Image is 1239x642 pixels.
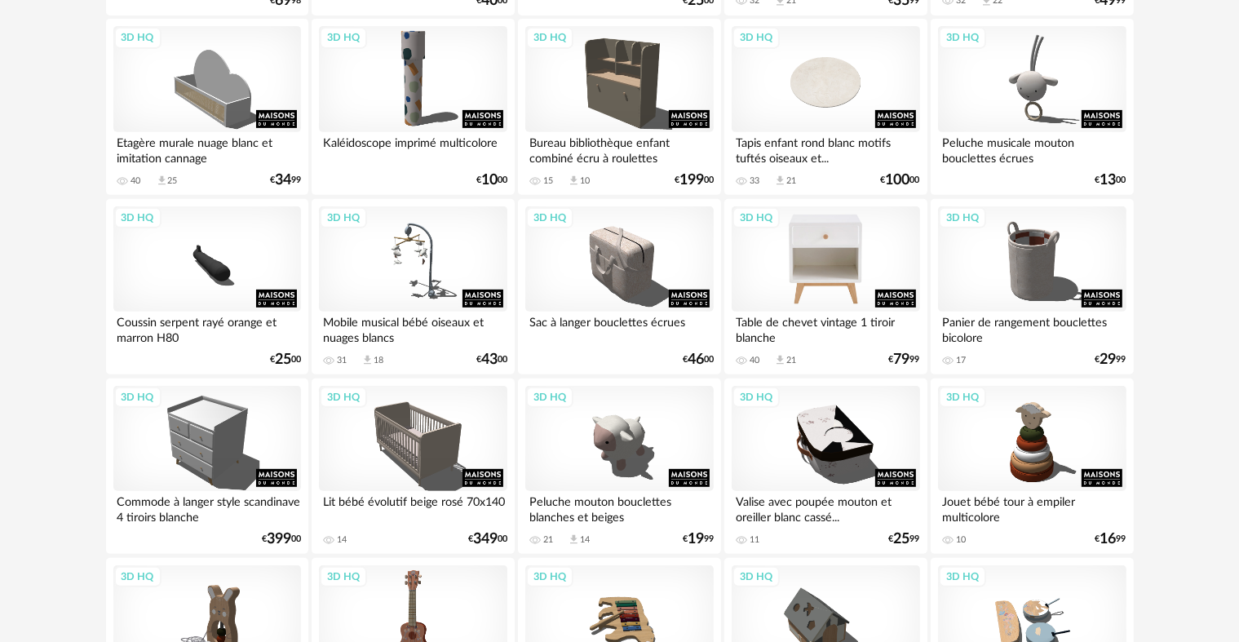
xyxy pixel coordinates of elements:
[683,534,714,545] div: € 99
[312,19,514,195] a: 3D HQ Kaléidoscope imprimé multicolore €1000
[774,354,786,366] span: Download icon
[939,387,986,408] div: 3D HQ
[688,534,704,545] span: 19
[168,175,178,187] div: 25
[275,175,291,186] span: 34
[939,566,986,587] div: 3D HQ
[275,354,291,365] span: 25
[956,355,966,366] div: 17
[106,19,308,195] a: 3D HQ Etagère murale nuage blanc et imitation cannage 40 Download icon 25 €3499
[319,491,507,524] div: Lit bébé évolutif beige rosé 70x140
[938,132,1126,165] div: Peluche musicale mouton bouclettes écrues
[468,534,507,545] div: € 00
[114,207,162,228] div: 3D HQ
[113,491,301,524] div: Commode à langer style scandinave 4 tiroirs blanche
[931,199,1133,375] a: 3D HQ Panier de rangement bouclettes bicolore 17 €2999
[568,534,580,546] span: Download icon
[526,566,573,587] div: 3D HQ
[518,19,720,195] a: 3D HQ Bureau bibliothèque enfant combiné écru à roulettes 15 Download icon 10 €19900
[320,566,367,587] div: 3D HQ
[518,379,720,555] a: 3D HQ Peluche mouton bouclettes blanches et beiges 21 Download icon 14 €1999
[931,19,1133,195] a: 3D HQ Peluche musicale mouton bouclettes écrues €1300
[688,354,704,365] span: 46
[786,355,796,366] div: 21
[320,207,367,228] div: 3D HQ
[938,491,1126,524] div: Jouet bébé tour à empiler multicolore
[481,175,498,186] span: 10
[131,175,141,187] div: 40
[679,175,704,186] span: 199
[732,312,919,344] div: Table de chevet vintage 1 tiroir blanche
[156,175,168,187] span: Download icon
[956,534,966,546] div: 10
[724,379,927,555] a: 3D HQ Valise avec poupée mouton et oreiller blanc cassé... 11 €2599
[1095,534,1126,545] div: € 99
[113,312,301,344] div: Coussin serpent rayé orange et marron H80
[1100,534,1117,545] span: 16
[750,355,759,366] div: 40
[312,199,514,375] a: 3D HQ Mobile musical bébé oiseaux et nuages blancs 31 Download icon 18 €4300
[732,566,780,587] div: 3D HQ
[526,387,573,408] div: 3D HQ
[724,19,927,195] a: 3D HQ Tapis enfant rond blanc motifs tuftés oiseaux et... 33 Download icon 21 €10000
[473,534,498,545] span: 349
[337,534,347,546] div: 14
[525,312,713,344] div: Sac à langer bouclettes écrues
[894,534,910,545] span: 25
[568,175,580,187] span: Download icon
[889,534,920,545] div: € 99
[114,566,162,587] div: 3D HQ
[525,491,713,524] div: Peluche mouton bouclettes blanches et beiges
[1100,175,1117,186] span: 13
[939,27,986,48] div: 3D HQ
[580,534,590,546] div: 14
[732,27,780,48] div: 3D HQ
[114,387,162,408] div: 3D HQ
[894,354,910,365] span: 79
[774,175,786,187] span: Download icon
[320,27,367,48] div: 3D HQ
[886,175,910,186] span: 100
[106,379,308,555] a: 3D HQ Commode à langer style scandinave 4 tiroirs blanche €39900
[526,207,573,228] div: 3D HQ
[881,175,920,186] div: € 00
[724,199,927,375] a: 3D HQ Table de chevet vintage 1 tiroir blanche 40 Download icon 21 €7999
[683,354,714,365] div: € 00
[543,175,553,187] div: 15
[526,27,573,48] div: 3D HQ
[113,132,301,165] div: Etagère murale nuage blanc et imitation cannage
[518,199,720,375] a: 3D HQ Sac à langer bouclettes écrues €4600
[361,354,374,366] span: Download icon
[732,132,919,165] div: Tapis enfant rond blanc motifs tuftés oiseaux et...
[476,354,507,365] div: € 00
[750,175,759,187] div: 33
[732,387,780,408] div: 3D HQ
[750,534,759,546] div: 11
[1095,354,1126,365] div: € 99
[939,207,986,228] div: 3D HQ
[319,132,507,165] div: Kaléidoscope imprimé multicolore
[106,199,308,375] a: 3D HQ Coussin serpent rayé orange et marron H80 €2500
[114,27,162,48] div: 3D HQ
[320,387,367,408] div: 3D HQ
[262,534,301,545] div: € 00
[938,312,1126,344] div: Panier de rangement bouclettes bicolore
[270,175,301,186] div: € 99
[786,175,796,187] div: 21
[319,312,507,344] div: Mobile musical bébé oiseaux et nuages blancs
[270,354,301,365] div: € 00
[580,175,590,187] div: 10
[374,355,383,366] div: 18
[337,355,347,366] div: 31
[267,534,291,545] span: 399
[1100,354,1117,365] span: 29
[675,175,714,186] div: € 00
[931,379,1133,555] a: 3D HQ Jouet bébé tour à empiler multicolore 10 €1699
[543,534,553,546] div: 21
[1095,175,1126,186] div: € 00
[312,379,514,555] a: 3D HQ Lit bébé évolutif beige rosé 70x140 14 €34900
[476,175,507,186] div: € 00
[732,491,919,524] div: Valise avec poupée mouton et oreiller blanc cassé...
[525,132,713,165] div: Bureau bibliothèque enfant combiné écru à roulettes
[481,354,498,365] span: 43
